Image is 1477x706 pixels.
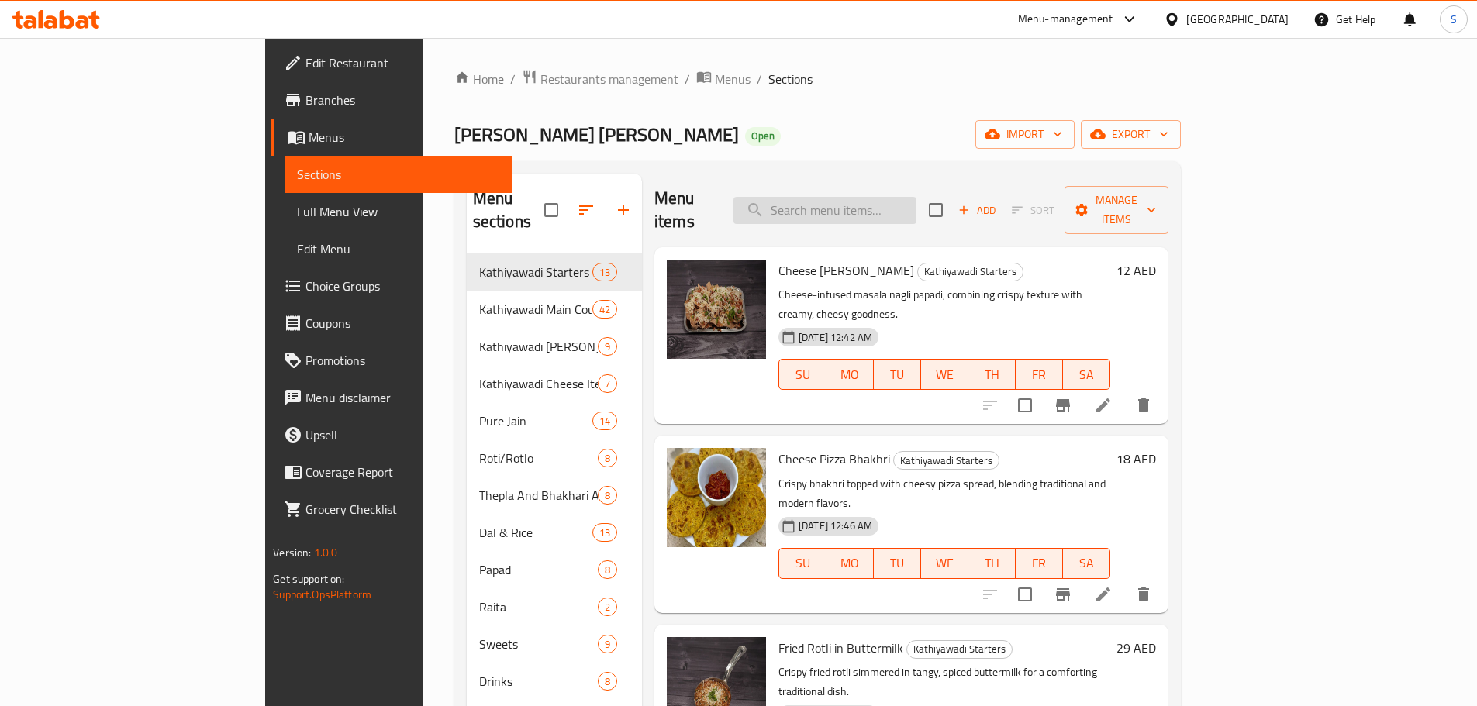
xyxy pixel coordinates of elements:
[479,300,592,319] div: Kathiyawadi Main Course
[454,69,1181,89] nav: breadcrumb
[785,552,820,574] span: SU
[918,263,1023,281] span: Kathiyawadi Starters
[273,569,344,589] span: Get support on:
[792,330,878,345] span: [DATE] 12:42 AM
[1016,548,1063,579] button: FR
[592,263,617,281] div: items
[593,302,616,317] span: 42
[768,70,813,88] span: Sections
[598,635,617,653] div: items
[467,663,642,700] div: Drinks8
[952,198,1002,222] span: Add item
[467,477,642,514] div: Thepla And Bhakhari And Parotha8
[271,379,512,416] a: Menu disclaimer
[598,337,617,356] div: items
[1081,120,1181,149] button: export
[874,548,921,579] button: TU
[467,588,642,625] div: Raita2
[535,194,568,226] span: Select all sections
[467,402,642,439] div: Pure Jain14
[271,342,512,379] a: Promotions
[271,44,512,81] a: Edit Restaurant
[874,359,921,390] button: TU
[510,70,516,88] li: /
[1016,359,1063,390] button: FR
[314,542,338,563] span: 1.0.0
[305,277,499,295] span: Choice Groups
[975,120,1075,149] button: import
[273,542,311,563] span: Version:
[920,194,952,226] span: Select section
[1044,387,1082,424] button: Branch-specific-item
[1125,387,1162,424] button: delete
[833,363,868,386] span: MO
[988,125,1062,144] span: import
[1002,198,1065,222] span: Select section first
[599,377,616,391] span: 7
[285,156,512,193] a: Sections
[479,374,598,393] span: Kathiyawadi Cheese Item
[467,291,642,328] div: Kathiyawadi Main Course42
[745,127,781,146] div: Open
[305,314,499,332] span: Coupons
[1044,576,1082,613] button: Branch-specific-item
[599,451,616,466] span: 8
[297,239,499,258] span: Edit Menu
[467,253,642,291] div: Kathiyawadi Starters13
[297,202,499,221] span: Full Menu View
[305,91,499,109] span: Branches
[599,488,616,503] span: 8
[778,636,903,660] span: Fried Rotli in Buttermilk
[1451,11,1457,28] span: S
[826,548,874,579] button: MO
[654,187,715,233] h2: Menu items
[467,551,642,588] div: Papad8
[778,548,826,579] button: SU
[467,247,642,706] nav: Menu sections
[309,128,499,146] span: Menus
[667,448,766,547] img: Cheese Pizza Bhakhri
[285,230,512,267] a: Edit Menu
[1116,637,1156,659] h6: 29 AED
[778,447,890,470] span: Cheese Pizza Bhakhri
[778,474,1110,513] p: Crispy bhakhri topped with cheesy pizza spread, blending traditional and modern flavors.
[778,259,914,282] span: Cheese [PERSON_NAME]
[479,635,598,653] span: Sweets
[479,523,592,542] span: Dal & Rice
[522,69,678,89] a: Restaurants management
[968,359,1016,390] button: TH
[305,388,499,407] span: Menu disclaimer
[479,672,598,691] span: Drinks
[956,201,998,219] span: Add
[880,552,915,574] span: TU
[479,486,598,505] div: Thepla And Bhakhari And Parotha
[467,514,642,551] div: Dal & Rice13
[479,598,598,616] span: Raita
[1186,11,1289,28] div: [GEOGRAPHIC_DATA]
[271,416,512,453] a: Upsell
[592,300,617,319] div: items
[599,674,616,689] span: 8
[479,560,598,579] span: Papad
[715,70,751,88] span: Menus
[467,365,642,402] div: Kathiyawadi Cheese Item7
[479,449,598,467] span: Roti/Rotlo
[285,193,512,230] a: Full Menu View
[757,70,762,88] li: /
[598,598,617,616] div: items
[305,53,499,72] span: Edit Restaurant
[479,337,598,356] span: Kathiyawadi [PERSON_NAME]
[745,129,781,143] span: Open
[880,363,915,386] span: TU
[778,359,826,390] button: SU
[593,265,616,280] span: 13
[906,640,1013,659] div: Kathiyawadi Starters
[968,548,1016,579] button: TH
[271,81,512,119] a: Branches
[598,486,617,505] div: items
